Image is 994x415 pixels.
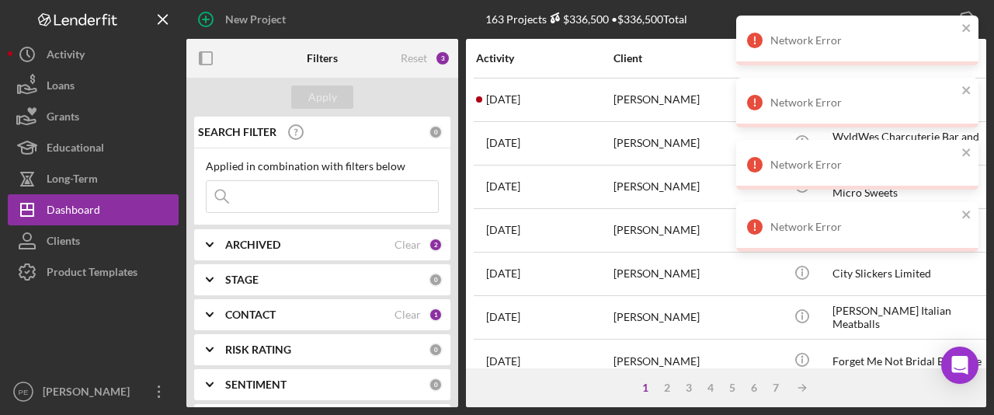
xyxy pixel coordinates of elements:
b: SEARCH FILTER [198,126,276,138]
div: 2 [656,382,678,394]
b: ARCHIVED [225,239,280,251]
div: 0 [429,343,443,357]
div: Export [914,4,947,35]
div: Network Error [770,221,957,233]
div: Dashboard [47,194,100,229]
div: 2 [429,238,443,252]
div: New Project [225,4,286,35]
time: 2025-08-06 16:28 [486,311,520,323]
button: PE[PERSON_NAME] [8,376,179,407]
button: Clients [8,225,179,256]
div: [PERSON_NAME] [613,210,769,251]
div: 4 [700,382,721,394]
div: [PERSON_NAME] [613,340,769,382]
div: Client [613,52,769,65]
div: 7 [765,382,787,394]
button: Loans [8,70,179,101]
div: 5 [721,382,743,394]
b: SENTIMENT [225,378,287,391]
div: Grants [47,101,79,136]
b: Filters [307,52,338,65]
b: CONTACT [225,309,276,321]
div: Clear [394,309,421,321]
div: [PERSON_NAME] Italian Meatballs [832,297,988,338]
div: Product Templates [47,256,137,291]
div: Long-Term [47,163,98,198]
div: 3 [435,51,450,66]
div: 6 [743,382,765,394]
div: Open Intercom Messenger [941,347,978,384]
div: City Slickers Limited [832,253,988,295]
button: New Project [186,4,301,35]
button: close [961,146,972,161]
time: 2025-08-26 18:30 [486,180,520,193]
div: [PERSON_NAME] [613,79,769,120]
div: [PERSON_NAME] [613,166,769,207]
div: Network Error [770,96,957,109]
time: 2025-08-04 17:54 [486,355,520,368]
button: Dashboard [8,194,179,225]
div: 163 Projects • $336,500 Total [485,12,687,26]
div: Activity [47,39,85,74]
div: Loans [47,70,75,105]
div: Educational [47,132,104,167]
div: [PERSON_NAME] [613,297,769,338]
div: 0 [429,378,443,392]
button: Educational [8,132,179,163]
div: $336,500 [547,12,609,26]
button: Export [898,4,986,35]
div: Clients [47,225,80,260]
div: [PERSON_NAME] [613,123,769,164]
div: Apply [308,85,337,109]
button: Product Templates [8,256,179,288]
button: close [961,84,972,99]
div: 0 [429,125,443,139]
div: 1 [429,308,443,322]
div: Forget Me Not Bridal Boutique [832,340,988,382]
div: 3 [678,382,700,394]
button: close [961,208,972,223]
div: 1 [634,382,656,394]
time: 2025-08-26 18:40 [486,137,520,149]
button: Apply [291,85,353,109]
button: Grants [8,101,179,132]
b: RISK RATING [225,344,291,356]
text: PE [19,388,29,396]
b: STAGE [225,274,259,286]
button: Activity [8,39,179,70]
div: 0 [429,273,443,287]
button: close [961,22,972,37]
div: Network Error [770,159,957,171]
div: Network Error [770,34,957,47]
div: Reset [401,52,427,65]
div: [PERSON_NAME] [39,376,140,411]
div: Activity [476,52,612,65]
time: 2025-08-08 16:26 [486,267,520,280]
div: Applied in combination with filters below [206,160,439,173]
div: [PERSON_NAME] [613,253,769,295]
time: 2025-09-04 21:52 [486,93,520,106]
time: 2025-08-22 19:16 [486,224,520,236]
button: Long-Term [8,163,179,194]
div: Clear [394,239,421,251]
